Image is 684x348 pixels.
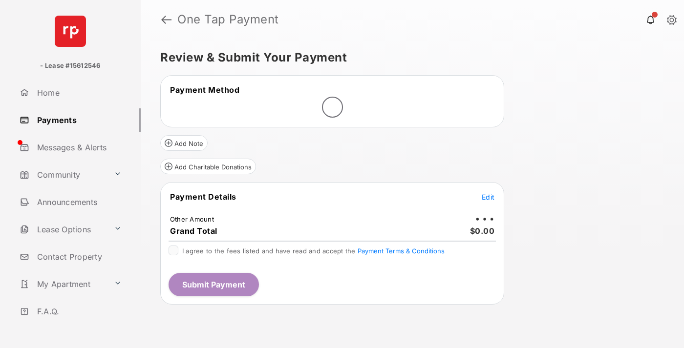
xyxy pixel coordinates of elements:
[16,136,141,159] a: Messages & Alerts
[16,108,141,132] a: Payments
[16,163,110,186] a: Community
[160,135,208,151] button: Add Note
[40,61,100,71] p: - Lease #15612546
[160,52,657,63] h5: Review & Submit Your Payment
[482,193,494,201] span: Edit
[170,192,236,202] span: Payment Details
[55,16,86,47] img: svg+xml;base64,PHN2ZyB4bWxucz0iaHR0cDovL3d3dy53My5vcmcvMjAwMC9zdmciIHdpZHRoPSI2NCIgaGVpZ2h0PSI2NC...
[16,300,141,323] a: F.A.Q.
[170,226,217,236] span: Grand Total
[170,215,214,224] td: Other Amount
[16,272,110,296] a: My Apartment
[16,81,141,104] a: Home
[470,226,495,236] span: $0.00
[358,247,445,255] button: I agree to the fees listed and have read and accept the
[16,218,110,241] a: Lease Options
[170,85,239,95] span: Payment Method
[16,245,141,268] a: Contact Property
[482,192,494,202] button: Edit
[177,14,279,25] strong: One Tap Payment
[169,273,259,296] button: Submit Payment
[160,159,256,174] button: Add Charitable Donations
[182,247,445,255] span: I agree to the fees listed and have read and accept the
[16,190,141,214] a: Announcements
